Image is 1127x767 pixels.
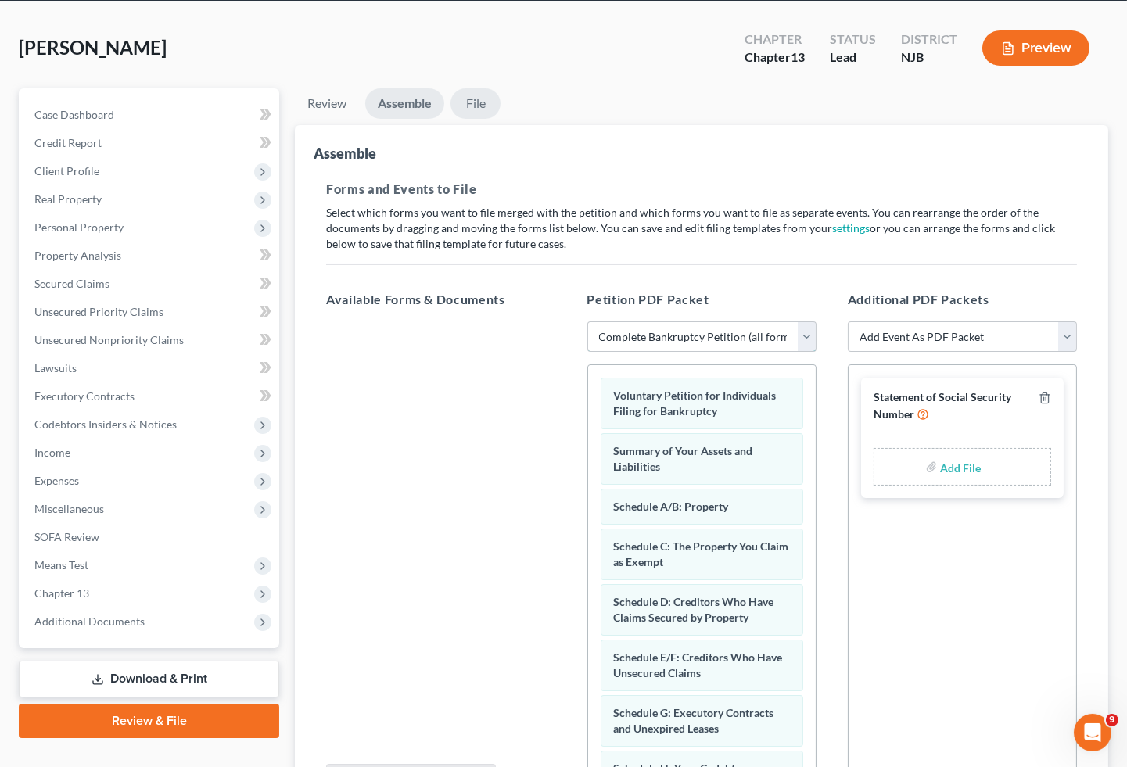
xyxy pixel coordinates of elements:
[76,8,178,20] h1: [PERSON_NAME]
[1074,714,1111,751] iframe: Intercom live chat
[22,129,279,157] a: Credit Report
[295,88,359,119] a: Review
[34,446,70,459] span: Income
[614,706,774,735] span: Schedule G: Executory Contracts and Unexpired Leases
[34,108,114,121] span: Case Dashboard
[25,352,148,361] div: [PERSON_NAME] • [DATE]
[34,249,121,262] span: Property Analysis
[22,298,279,326] a: Unsecured Priority Claims
[34,418,177,431] span: Codebtors Insiders & Notices
[1106,714,1118,726] span: 9
[34,615,145,628] span: Additional Documents
[25,240,244,317] div: Please be sure to enable MFA in your PACER account settings. Once enabled, you will have to enter...
[34,586,89,600] span: Chapter 13
[830,48,876,66] div: Lead
[13,123,300,383] div: Emma says…
[34,474,79,487] span: Expenses
[245,6,275,36] button: Home
[34,558,88,572] span: Means Test
[97,271,158,284] b: 2 minutes
[34,305,163,318] span: Unsecured Priority Claims
[34,361,77,375] span: Lawsuits
[268,506,293,531] button: Send a message…
[34,333,184,346] span: Unsecured Nonpriority Claims
[614,539,789,568] span: Schedule C: The Property You Claim as Exempt
[25,170,244,231] div: Starting [DATE], PACER requires Multi-Factor Authentication (MFA) for all filers in select distri...
[49,512,62,525] button: Gif picker
[982,30,1089,66] button: Preview
[22,354,279,382] a: Lawsuits
[901,30,957,48] div: District
[22,523,279,551] a: SOFA Review
[34,192,102,206] span: Real Property
[24,512,37,525] button: Emoji picker
[614,500,729,513] span: Schedule A/B: Property
[34,389,135,403] span: Executory Contracts
[614,651,783,679] span: Schedule E/F: Creditors Who Have Unsecured Claims
[874,390,1011,421] span: Statement of Social Security Number
[365,88,444,119] a: Assemble
[450,88,501,119] a: File
[830,30,876,48] div: Status
[19,661,279,697] a: Download & Print
[587,292,709,306] span: Petition PDF Packet
[10,6,40,36] button: go back
[326,205,1077,252] p: Select which forms you want to file merged with the petition and which forms you want to file as ...
[314,144,376,163] div: Assemble
[25,325,116,338] a: Learn More Here
[22,382,279,410] a: Executory Contracts
[22,270,279,298] a: Secured Claims
[25,133,224,161] b: 🚨 PACER Multi-Factor Authentication Now Required 🚨
[22,242,279,270] a: Property Analysis
[34,220,124,234] span: Personal Property
[614,595,774,624] span: Schedule D: Creditors Who Have Claims Secured by Property
[326,180,1077,199] h5: Forms and Events to File
[34,277,109,290] span: Secured Claims
[901,48,957,66] div: NJB
[34,136,102,149] span: Credit Report
[13,123,257,349] div: 🚨 PACER Multi-Factor Authentication Now Required 🚨Starting [DATE], PACER requires Multi-Factor Au...
[74,512,87,525] button: Upload attachment
[22,326,279,354] a: Unsecured Nonpriority Claims
[76,20,107,35] p: Active
[326,290,555,309] h5: Available Forms & Documents
[848,290,1077,309] h5: Additional PDF Packets
[614,444,753,473] span: Summary of Your Assets and Liabilities
[22,101,279,129] a: Case Dashboard
[745,48,805,66] div: Chapter
[13,479,300,506] textarea: Message…
[745,30,805,48] div: Chapter
[34,164,99,177] span: Client Profile
[791,49,805,64] span: 13
[614,389,777,418] span: Voluntary Petition for Individuals Filing for Bankruptcy
[99,512,112,525] button: Start recording
[34,502,104,515] span: Miscellaneous
[19,704,279,738] a: Review & File
[19,36,167,59] span: [PERSON_NAME]
[832,221,870,235] a: settings
[45,9,70,34] img: Profile image for Emma
[34,530,99,543] span: SOFA Review
[275,6,303,34] div: Close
